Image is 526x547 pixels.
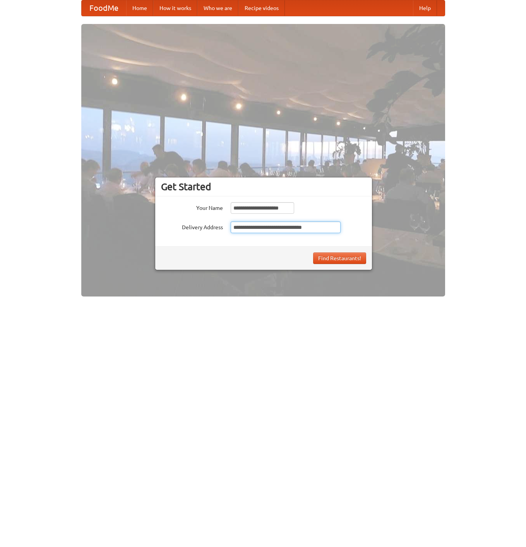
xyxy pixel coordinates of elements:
label: Your Name [161,202,223,212]
a: How it works [153,0,197,16]
a: Recipe videos [238,0,285,16]
button: Find Restaurants! [313,252,366,264]
a: FoodMe [82,0,126,16]
a: Who we are [197,0,238,16]
a: Home [126,0,153,16]
a: Help [413,0,437,16]
h3: Get Started [161,181,366,193]
label: Delivery Address [161,222,223,231]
